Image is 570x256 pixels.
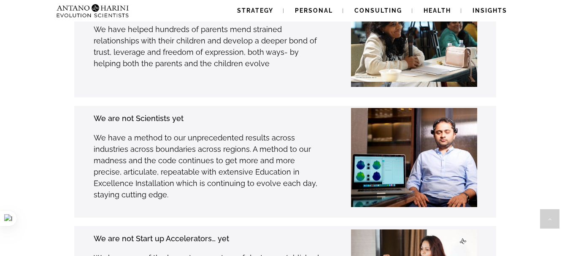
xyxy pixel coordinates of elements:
span: Consulting [354,7,402,14]
span: Personal [295,7,333,14]
strong: We are not Scientists yet [94,114,184,123]
p: We have a method to our unprecedented results across industries across boundaries across regions.... [94,132,324,200]
span: Insights [473,7,507,14]
span: Strategy [237,7,273,14]
span: Health [424,7,451,14]
strong: We are not Start up Accelerators… yet [94,234,229,243]
img: Neel [351,108,484,207]
p: We have helped hundreds of parents mend strained relationships with their children and develop a ... [94,24,324,69]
